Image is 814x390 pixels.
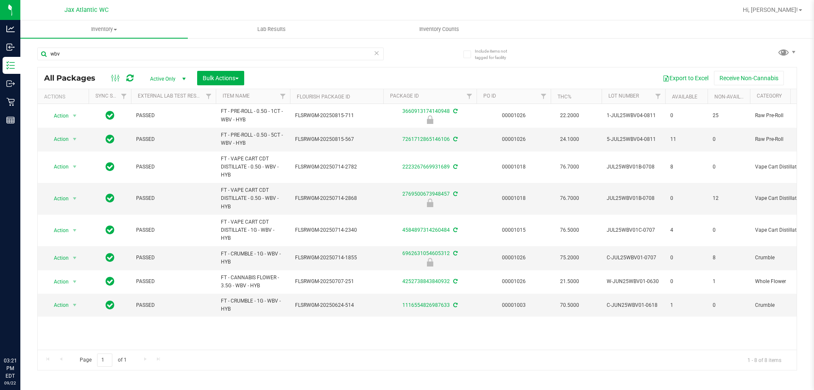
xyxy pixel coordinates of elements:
[713,163,745,171] span: 0
[402,250,450,256] a: 6962631054605312
[221,131,285,147] span: FT - PRE-ROLL - 0.5G - 5CT - WBV - HYB
[106,275,114,287] span: In Sync
[502,255,526,261] a: 00001026
[657,71,714,85] button: Export to Excel
[556,109,583,122] span: 22.2000
[607,112,660,120] span: 1-JUL25WBV04-0811
[757,93,782,99] a: Category
[670,254,702,262] span: 0
[203,75,239,81] span: Bulk Actions
[607,194,660,202] span: JUL25WBV01B-0708
[607,135,660,143] span: 5-JUL25WBV04-0811
[64,6,109,14] span: Jax Atlantic WC
[741,354,788,366] span: 1 - 8 of 8 items
[374,48,379,59] span: Clear
[221,155,285,180] span: FT - VAPE CART CDT DISTILLATE - 0.5G - WBV - HYB
[197,71,244,85] button: Bulk Actions
[70,276,80,288] span: select
[37,48,384,60] input: Search Package ID, Item Name, SKU, Lot or Part Number...
[106,224,114,236] span: In Sync
[452,250,457,256] span: Sync from Compliance System
[402,227,450,233] a: 4584897314260484
[713,254,745,262] span: 8
[70,110,80,122] span: select
[221,250,285,266] span: FT - CRUMBLE - 1G - WBV - HYB
[106,192,114,204] span: In Sync
[4,380,17,386] p: 09/22
[607,254,660,262] span: C-JUL25WBV01-0707
[106,109,114,121] span: In Sync
[136,278,211,286] span: PASSED
[475,48,517,61] span: Include items not tagged for facility
[390,93,419,99] a: Package ID
[70,161,80,173] span: select
[402,191,450,197] a: 2769500673948457
[6,25,15,33] inline-svg: Analytics
[117,89,131,104] a: Filter
[670,301,702,309] span: 1
[483,93,496,99] a: PO ID
[382,199,478,207] div: Newly Received
[136,112,211,120] span: PASSED
[46,110,69,122] span: Action
[72,354,134,367] span: Page of 1
[502,302,526,308] a: 00001003
[136,301,211,309] span: PASSED
[714,71,784,85] button: Receive Non-Cannabis
[221,274,285,290] span: FT - CANNABIS FLOWER - 3.5G - WBV - HYB
[382,115,478,124] div: Newly Received
[221,107,285,123] span: FT - PRE-ROLL - 0.5G - 1CT - WBV - HYB
[452,227,457,233] span: Sync from Compliance System
[502,278,526,284] a: 00001026
[670,226,702,234] span: 4
[670,112,702,120] span: 0
[714,94,752,100] a: Non-Available
[246,25,297,33] span: Lab Results
[295,301,378,309] span: FLSRWGM-20250624-514
[20,25,188,33] span: Inventory
[502,112,526,118] a: 00001026
[608,93,639,99] a: Lot Number
[452,108,457,114] span: Sync from Compliance System
[713,301,745,309] span: 0
[295,112,378,120] span: FLSRWGM-20250815-711
[670,135,702,143] span: 11
[106,133,114,145] span: In Sync
[670,194,702,202] span: 0
[6,98,15,106] inline-svg: Retail
[556,252,583,264] span: 75.2000
[713,194,745,202] span: 12
[672,94,697,100] a: Available
[463,89,477,104] a: Filter
[138,93,204,99] a: External Lab Test Result
[46,276,69,288] span: Action
[97,354,112,367] input: 1
[188,20,355,38] a: Lab Results
[297,94,350,100] a: Flourish Package ID
[408,25,471,33] span: Inventory Counts
[106,161,114,173] span: In Sync
[70,299,80,311] span: select
[402,136,450,142] a: 7261712865146106
[452,302,457,308] span: Sync from Compliance System
[46,224,69,236] span: Action
[295,194,378,202] span: FLSRWGM-20250714-2868
[136,254,211,262] span: PASSED
[6,61,15,70] inline-svg: Inventory
[558,94,571,100] a: THC%
[6,116,15,124] inline-svg: Reports
[70,252,80,264] span: select
[202,89,216,104] a: Filter
[556,224,583,236] span: 76.5000
[221,297,285,313] span: FT - CRUMBLE - 1G - WBV - HYB
[402,164,450,170] a: 2223267669931689
[44,73,104,83] span: All Packages
[95,93,128,99] a: Sync Status
[106,252,114,264] span: In Sync
[607,278,660,286] span: W-JUN25WBV01-0630
[556,133,583,146] span: 24.1000
[8,322,34,348] iframe: Resource center
[46,193,69,205] span: Action
[106,299,114,311] span: In Sync
[452,164,457,170] span: Sync from Compliance System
